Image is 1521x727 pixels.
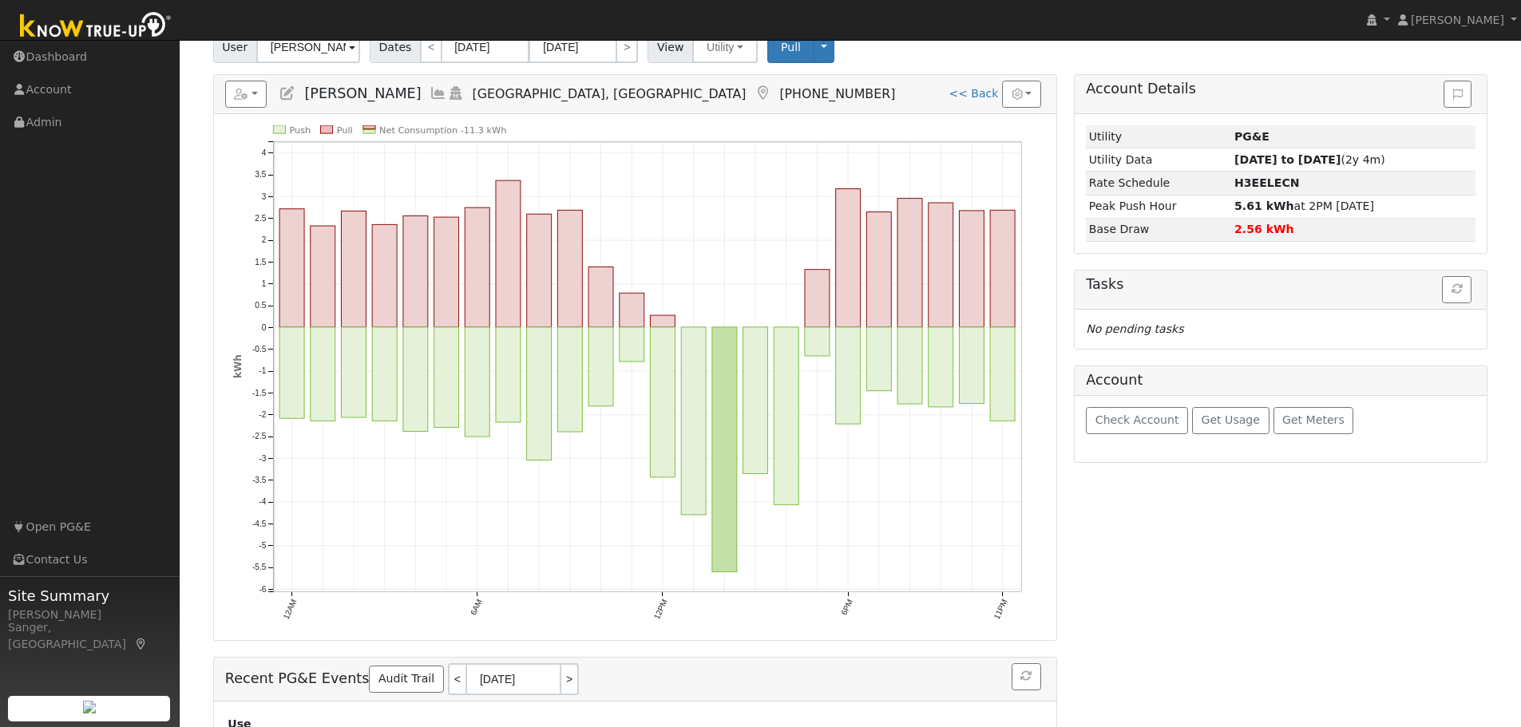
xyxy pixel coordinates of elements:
text: 0.5 [255,302,266,310]
text: -4 [259,498,266,507]
span: Get Usage [1202,413,1260,426]
rect: onclick="" [650,315,675,327]
text: -2 [259,410,266,419]
span: [PHONE_NUMBER] [779,86,895,101]
rect: onclick="" [990,327,1015,421]
rect: onclick="" [403,327,428,432]
button: Issue History [1444,81,1471,108]
rect: onclick="" [279,209,304,327]
rect: onclick="" [929,327,953,407]
strong: ID: 16689628, authorized: 05/09/25 [1234,130,1269,143]
rect: onclick="" [403,216,428,327]
rect: onclick="" [434,327,458,428]
span: Get Meters [1282,413,1345,426]
span: [GEOGRAPHIC_DATA], [GEOGRAPHIC_DATA] [473,86,747,101]
text: -6 [259,585,266,594]
button: Utility [692,31,758,63]
text: 6AM [469,598,484,616]
text: 2.5 [255,214,266,223]
text: -3.5 [252,476,267,484]
span: (2y 4m) [1234,153,1385,166]
text: -1 [259,367,266,376]
a: Edit User (26391) [279,85,296,101]
rect: onclick="" [557,327,582,432]
text: 6PM [839,598,854,616]
rect: onclick="" [929,203,953,327]
rect: onclick="" [341,211,366,327]
input: Select a User [256,31,360,63]
text: 12PM [652,598,669,620]
td: Rate Schedule [1086,172,1231,195]
a: < [420,31,442,63]
a: < [448,663,465,695]
text: -3 [259,454,266,463]
text: -1.5 [252,389,267,397]
text: kWh [232,354,244,378]
span: User [213,31,257,63]
td: at 2PM [DATE] [1232,195,1476,218]
rect: onclick="" [620,327,644,362]
span: Pull [781,41,801,53]
rect: onclick="" [897,199,922,327]
img: retrieve [83,701,96,713]
text: 11PM [992,598,1009,620]
h5: Account Details [1086,81,1475,97]
rect: onclick="" [557,211,582,328]
rect: onclick="" [805,327,830,356]
rect: onclick="" [866,212,891,327]
rect: onclick="" [496,180,521,327]
button: Refresh [1442,276,1471,303]
rect: onclick="" [681,327,706,515]
a: Multi-Series Graph [430,85,447,101]
a: Login As (last 07/17/2025 1:13:36 PM) [447,85,465,101]
div: [PERSON_NAME] [8,606,171,623]
span: Site Summary [8,585,171,606]
button: Get Meters [1273,407,1354,434]
rect: onclick="" [620,293,644,327]
div: Sanger, [GEOGRAPHIC_DATA] [8,619,171,653]
text: -2.5 [252,433,267,441]
h5: Tasks [1086,276,1475,293]
text: 12AM [281,598,298,620]
span: [PERSON_NAME] [304,85,421,101]
td: Base Draw [1086,218,1231,241]
rect: onclick="" [743,327,767,474]
text: 3 [261,192,266,201]
rect: onclick="" [866,327,891,391]
text: 2 [261,235,266,244]
rect: onclick="" [959,211,984,327]
text: 1 [261,279,266,288]
text: 3.5 [255,170,266,179]
rect: onclick="" [372,327,397,421]
rect: onclick="" [897,327,922,404]
rect: onclick="" [588,327,613,406]
rect: onclick="" [527,327,552,460]
rect: onclick="" [341,327,366,417]
text: Pull [336,125,352,136]
rect: onclick="" [712,327,737,572]
rect: onclick="" [588,267,613,327]
text: Push [289,125,311,136]
rect: onclick="" [836,189,861,327]
text: Net Consumption -11.3 kWh [379,125,506,136]
button: Get Usage [1192,407,1269,434]
rect: onclick="" [434,217,458,327]
a: Map [754,85,771,101]
rect: onclick="" [774,327,798,505]
span: View [648,31,693,63]
a: > [616,31,638,63]
button: Refresh [1012,663,1041,690]
td: Utility [1086,125,1231,148]
text: -5 [259,541,266,550]
a: Audit Trail [369,666,443,693]
text: -4.5 [252,520,267,528]
text: -5.5 [252,563,267,572]
text: 0 [261,323,266,332]
span: [PERSON_NAME] [1411,14,1504,26]
text: 4 [261,148,266,157]
rect: onclick="" [959,327,984,404]
strong: 2.56 kWh [1234,223,1294,235]
rect: onclick="" [311,226,335,327]
a: << Back [949,87,998,100]
i: No pending tasks [1086,322,1183,335]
